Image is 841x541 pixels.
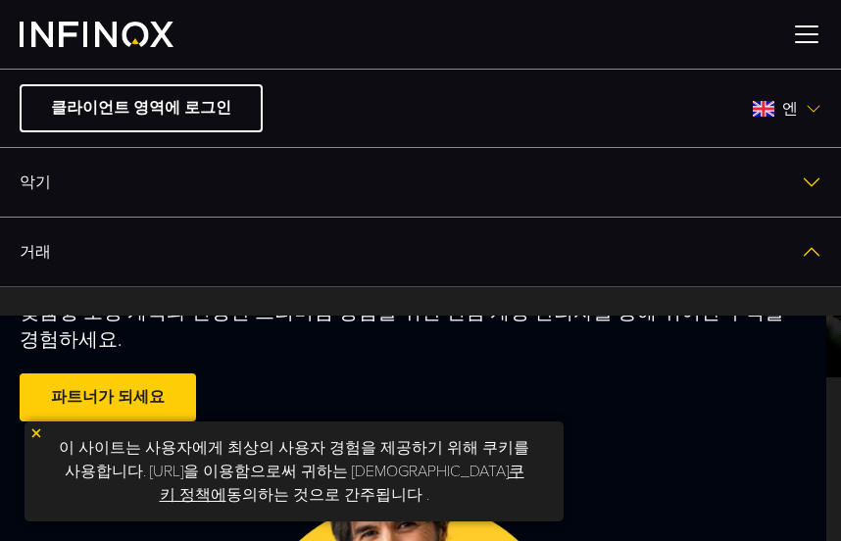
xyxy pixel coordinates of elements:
[51,387,165,407] font: 파트너가 되세요
[20,242,51,262] font: 거래
[20,84,263,132] a: 클라이언트 영역에 로그인
[20,172,51,192] font: 악기
[59,438,529,481] font: 이 사이트는 사용자에게 최상의 사용자 경험을 제공하기 위해 쿠키를 사용합니다. [URL]을 이용함으로써 귀하는 [DEMOGRAPHIC_DATA]
[782,99,798,119] font: 엔
[51,98,231,118] font: 클라이언트 영역에 로그인
[226,485,429,505] font: 동의하는 것으로 간주됩니다 .
[20,287,821,356] a: 계정
[39,312,71,331] font: 계정
[20,373,196,421] a: 파트너가 되세요
[29,426,43,440] img: 노란색 닫기 아이콘
[20,301,784,352] font: 맞춤형 보상 계획과 진정한 프리미엄 경험을 위한 전담 계정 관리자를 통해 뛰어난 수익을 경험하세요.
